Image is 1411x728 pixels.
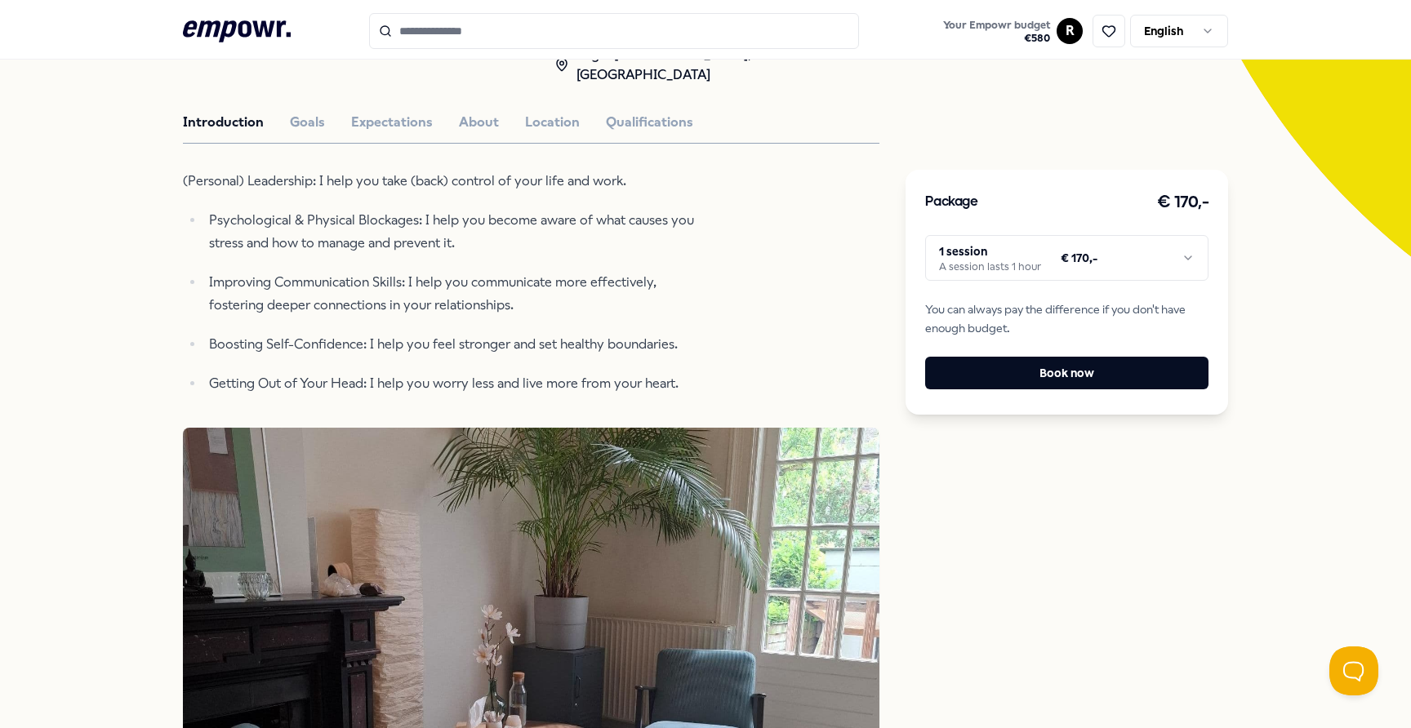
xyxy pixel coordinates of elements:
[183,170,714,193] p: (Personal) Leadership: I help you take (back) control of your life and work.
[209,372,714,395] p: Getting Out of Your Head: I help you worry less and live more from your heart.
[351,112,433,133] button: Expectations
[606,112,693,133] button: Qualifications
[940,16,1053,48] button: Your Empowr budget€580
[943,32,1050,45] span: € 580
[937,14,1057,48] a: Your Empowr budget€580
[290,112,325,133] button: Goals
[209,271,714,317] p: Improving Communication Skills: I help you communicate more effectively, fostering deeper connect...
[525,112,580,133] button: Location
[1329,646,1378,695] iframe: Help Scout Beacon - Open
[1057,18,1083,44] button: R
[925,357,1208,389] button: Book now
[209,209,714,255] p: Psychological & Physical Blockages: I help you become aware of what causes you stress and how to ...
[1157,189,1209,215] h3: € 170,-
[459,112,499,133] button: About
[925,192,977,213] h3: Package
[943,19,1050,32] span: Your Empowr budget
[209,333,714,356] p: Boosting Self-Confidence: I help you feel stronger and set healthy boundaries.
[925,300,1208,337] span: You can always pay the difference if you don't have enough budget.
[183,112,264,133] button: Introduction
[554,44,880,86] div: Regio [GEOGRAPHIC_DATA], [GEOGRAPHIC_DATA]
[369,13,859,49] input: Search for products, categories or subcategories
